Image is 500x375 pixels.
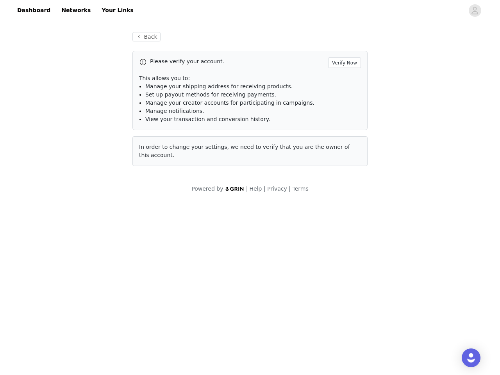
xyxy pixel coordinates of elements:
[264,186,266,192] span: |
[145,100,314,106] span: Manage your creator accounts for participating in campaigns.
[471,4,479,17] div: avatar
[462,348,480,367] div: Open Intercom Messenger
[145,83,293,89] span: Manage your shipping address for receiving products.
[145,116,270,122] span: View your transaction and conversion history.
[12,2,55,19] a: Dashboard
[150,57,325,66] p: Please verify your account.
[132,32,161,41] button: Back
[145,108,204,114] span: Manage notifications.
[191,186,223,192] span: Powered by
[250,186,262,192] a: Help
[267,186,287,192] a: Privacy
[292,186,308,192] a: Terms
[145,91,276,98] span: Set up payout methods for receiving payments.
[57,2,95,19] a: Networks
[246,186,248,192] span: |
[139,144,350,158] span: In order to change your settings, we need to verify that you are the owner of this account.
[328,57,361,68] button: Verify Now
[97,2,138,19] a: Your Links
[289,186,291,192] span: |
[225,186,245,191] img: logo
[139,74,361,82] p: This allows you to:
